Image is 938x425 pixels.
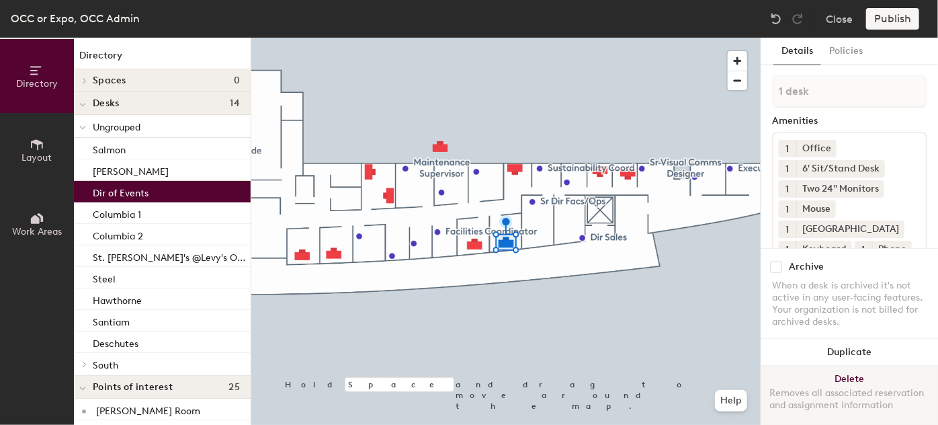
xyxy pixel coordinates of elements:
[872,241,912,258] div: Phone
[16,78,58,89] span: Directory
[796,200,836,218] div: Mouse
[779,140,796,157] button: 1
[862,243,865,257] span: 1
[93,141,126,156] p: Salmon
[93,313,130,328] p: Santiam
[791,12,804,26] img: Redo
[228,382,240,393] span: 25
[93,248,248,264] p: St. [PERSON_NAME]'s @Levy's Office
[761,366,938,425] button: DeleteRemoves all associated reservation and assignment information
[786,202,790,217] span: 1
[796,140,837,157] div: Office
[786,243,790,257] span: 1
[786,162,790,176] span: 1
[93,334,138,350] p: Deschutes
[826,8,853,30] button: Close
[93,98,119,109] span: Desks
[786,142,790,156] span: 1
[22,152,52,163] span: Layout
[796,241,852,258] div: Keyboard
[786,223,790,237] span: 1
[11,10,140,27] div: OCC or Expo, OCC Admin
[796,160,885,178] div: 6' Sit/Stand Desk
[715,390,747,412] button: Help
[761,339,938,366] button: Duplicate
[779,180,796,198] button: 1
[93,162,169,178] p: [PERSON_NAME]
[234,75,240,86] span: 0
[93,382,173,393] span: Points of interest
[93,184,148,199] p: Dir of Events
[821,38,871,65] button: Policies
[230,98,240,109] span: 14
[772,280,927,328] div: When a desk is archived it's not active in any user-facing features. Your organization is not bil...
[93,360,118,371] span: South
[93,227,143,242] p: Columbia 2
[93,270,116,285] p: Steel
[12,226,62,237] span: Work Areas
[796,221,904,238] div: [GEOGRAPHIC_DATA]
[769,12,783,26] img: Undo
[773,38,821,65] button: Details
[74,48,251,69] h1: Directory
[769,387,930,412] div: Removes all associated reservation and assignment information
[789,262,824,272] div: Archive
[93,291,142,307] p: Hawthorne
[779,241,796,258] button: 1
[855,241,872,258] button: 1
[779,160,796,178] button: 1
[796,180,884,198] div: Two 24" Monitors
[93,122,140,133] span: Ungrouped
[779,221,796,238] button: 1
[779,200,796,218] button: 1
[786,182,790,196] span: 1
[772,116,927,126] div: Amenities
[93,205,141,221] p: Columbia 1
[96,401,200,417] p: [PERSON_NAME] Room
[93,75,126,86] span: Spaces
